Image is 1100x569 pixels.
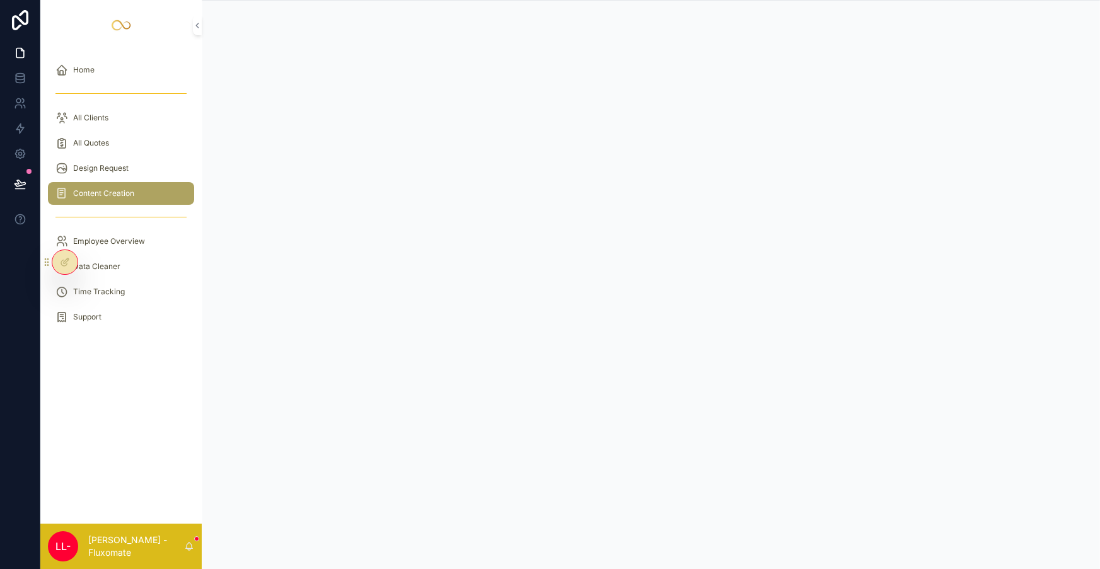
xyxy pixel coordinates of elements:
a: Employee Overview [48,230,194,253]
a: All Quotes [48,132,194,154]
div: scrollable content [40,50,202,343]
a: All Clients [48,106,194,129]
span: Employee Overview [73,236,145,246]
span: Home [73,65,95,75]
span: Time Tracking [73,287,125,297]
a: Data Cleaner [48,255,194,278]
span: All Clients [73,113,108,123]
a: Content Creation [48,182,194,205]
a: Home [48,59,194,81]
span: Design Request [73,163,129,173]
a: Time Tracking [48,280,194,303]
span: All Quotes [73,138,109,148]
span: Content Creation [73,188,134,198]
span: Data Cleaner [73,262,120,272]
img: App logo [111,15,131,35]
a: Design Request [48,157,194,180]
p: [PERSON_NAME] - Fluxomate [88,534,184,559]
span: LL- [55,539,71,554]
